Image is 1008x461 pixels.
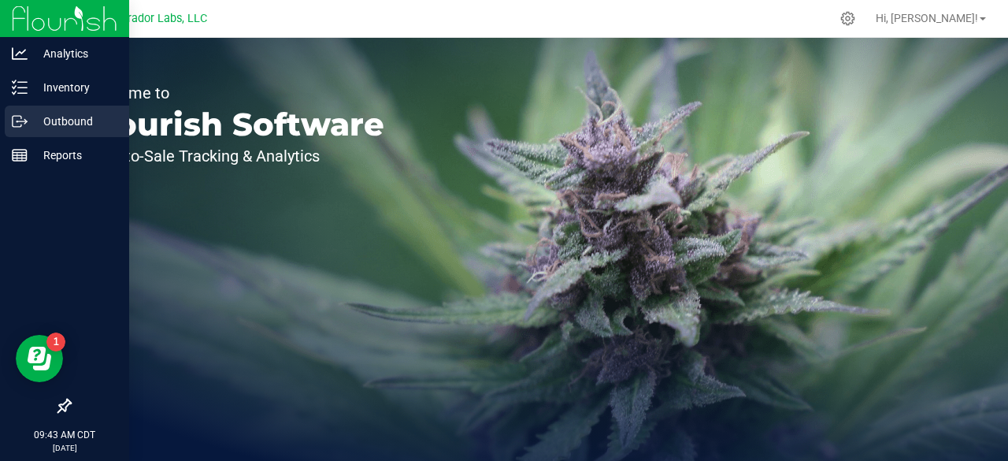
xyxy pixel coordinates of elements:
[7,442,122,454] p: [DATE]
[7,428,122,442] p: 09:43 AM CDT
[28,78,122,97] p: Inventory
[12,80,28,95] inline-svg: Inventory
[876,12,978,24] span: Hi, [PERSON_NAME]!
[85,85,384,101] p: Welcome to
[12,113,28,129] inline-svg: Outbound
[85,148,384,164] p: Seed-to-Sale Tracking & Analytics
[12,147,28,163] inline-svg: Reports
[12,46,28,61] inline-svg: Analytics
[16,335,63,382] iframe: Resource center
[114,12,207,25] span: Curador Labs, LLC
[85,109,384,140] p: Flourish Software
[28,146,122,165] p: Reports
[28,44,122,63] p: Analytics
[838,11,858,26] div: Manage settings
[28,112,122,131] p: Outbound
[46,333,65,351] iframe: Resource center unread badge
